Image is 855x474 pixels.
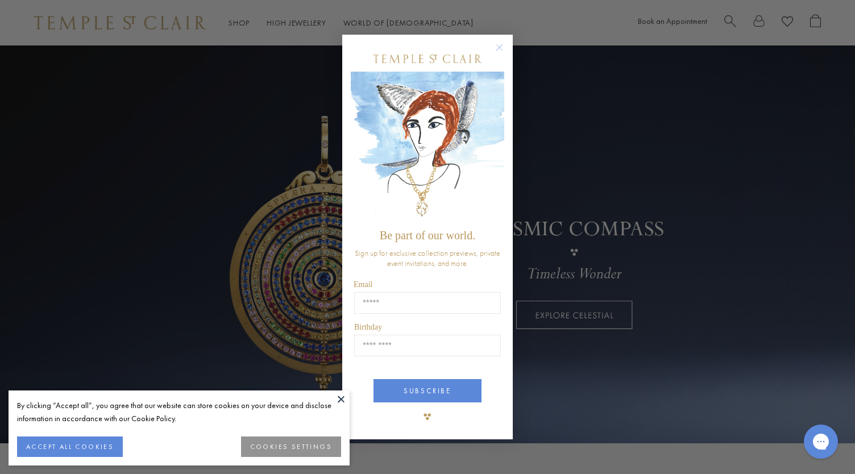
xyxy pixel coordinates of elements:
input: Email [354,292,501,314]
img: c4a9eb12-d91a-4d4a-8ee0-386386f4f338.jpeg [351,72,504,223]
button: ACCEPT ALL COOKIES [17,436,123,457]
span: Sign up for exclusive collection previews, private event invitations, and more. [355,248,500,268]
iframe: Gorgias live chat messenger [798,421,844,463]
button: COOKIES SETTINGS [241,436,341,457]
img: TSC [416,405,439,428]
button: Close dialog [498,46,512,60]
button: SUBSCRIBE [373,379,482,402]
div: By clicking “Accept all”, you agree that our website can store cookies on your device and disclos... [17,399,341,425]
img: Temple St. Clair [373,55,482,63]
span: Birthday [354,323,382,331]
span: Be part of our world. [380,229,475,242]
span: Email [354,280,372,289]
